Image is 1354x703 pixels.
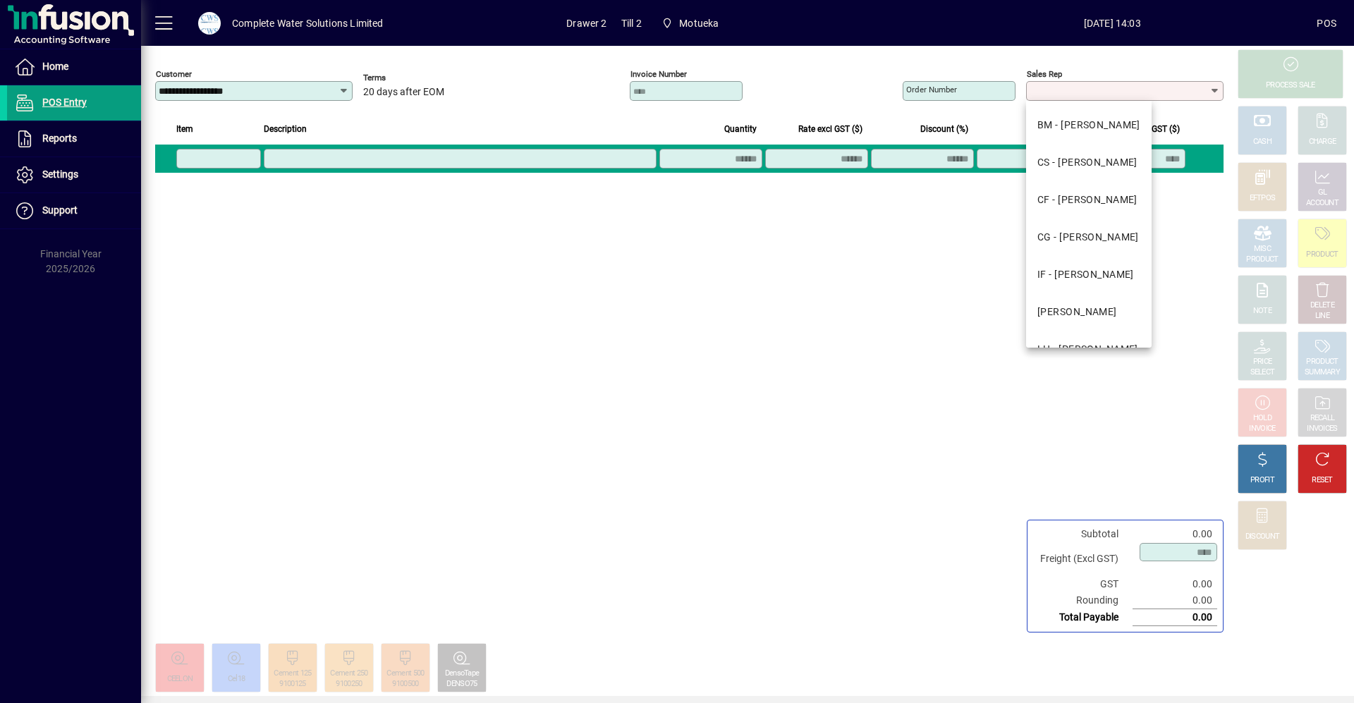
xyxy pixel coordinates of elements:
span: Drawer 2 [566,12,606,35]
td: Total Payable [1033,609,1133,626]
span: Motueka [656,11,725,36]
mat-option: IF - Ian Fry [1026,256,1152,293]
td: Freight (Excl GST) [1033,542,1133,576]
div: MISC [1254,244,1271,255]
div: PROFIT [1250,475,1274,486]
div: CHARGE [1309,137,1336,147]
div: BM - [PERSON_NAME] [1037,118,1140,133]
mat-option: CG - Crystal Gaiger [1026,219,1152,256]
mat-label: Sales rep [1027,69,1062,79]
div: NOTE [1253,306,1271,317]
div: 9100250 [336,679,362,690]
div: DensoTape [445,668,480,679]
span: Item [176,121,193,137]
a: Home [7,49,141,85]
span: Reports [42,133,77,144]
div: PRODUCT [1246,255,1278,265]
td: 0.00 [1133,609,1217,626]
div: Cement 500 [386,668,424,679]
div: CG - [PERSON_NAME] [1037,230,1139,245]
div: INVOICE [1249,424,1275,434]
div: CF - [PERSON_NAME] [1037,192,1138,207]
mat-option: CF - Clint Fry [1026,181,1152,219]
mat-label: Customer [156,69,192,79]
span: Support [42,204,78,216]
td: 0.00 [1133,576,1217,592]
div: DENSO75 [446,679,477,690]
span: Motueka [679,12,719,35]
div: Cement 250 [330,668,367,679]
div: Cel18 [228,674,245,685]
span: Settings [42,169,78,180]
td: 0.00 [1133,592,1217,609]
span: Rate excl GST ($) [798,121,862,137]
span: Quantity [724,121,757,137]
div: 9100125 [279,679,305,690]
div: POS [1317,12,1336,35]
div: IF - [PERSON_NAME] [1037,267,1134,282]
div: [PERSON_NAME] [1037,305,1117,319]
td: 0.00 [1133,526,1217,542]
div: CEELON [167,674,193,685]
span: POS Entry [42,97,87,108]
mat-label: Order number [906,85,957,94]
div: DELETE [1310,300,1334,311]
td: Subtotal [1033,526,1133,542]
button: Profile [187,11,232,36]
span: 20 days after EOM [363,87,444,98]
div: RESET [1312,475,1333,486]
span: [DATE] 14:03 [908,12,1317,35]
div: PRODUCT [1306,357,1338,367]
span: Terms [363,73,448,82]
div: LH - [PERSON_NAME] [1037,342,1138,357]
mat-option: JB - Jeff Berkett [1026,293,1152,331]
div: GL [1318,188,1327,198]
div: SELECT [1250,367,1275,378]
mat-option: LH - Liam Hendren [1026,331,1152,368]
div: RECALL [1310,413,1335,424]
span: Home [42,61,68,72]
div: CS - [PERSON_NAME] [1037,155,1138,170]
div: 9100500 [392,679,418,690]
div: PRICE [1253,357,1272,367]
td: GST [1033,576,1133,592]
div: SUMMARY [1305,367,1340,378]
mat-label: Invoice number [630,69,687,79]
mat-option: CS - Carl Sladen [1026,144,1152,181]
div: HOLD [1253,413,1271,424]
span: Till 2 [621,12,642,35]
a: Reports [7,121,141,157]
div: INVOICES [1307,424,1337,434]
a: Support [7,193,141,228]
td: Rounding [1033,592,1133,609]
div: PRODUCT [1306,250,1338,260]
div: LINE [1315,311,1329,322]
div: EFTPOS [1250,193,1276,204]
span: Discount (%) [920,121,968,137]
div: CASH [1253,137,1271,147]
div: PROCESS SALE [1266,80,1315,91]
div: Complete Water Solutions Limited [232,12,384,35]
div: DISCOUNT [1245,532,1279,542]
div: Cement 125 [274,668,311,679]
div: ACCOUNT [1306,198,1338,209]
mat-option: BM - Blair McFarlane [1026,106,1152,144]
span: Description [264,121,307,137]
a: Settings [7,157,141,192]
